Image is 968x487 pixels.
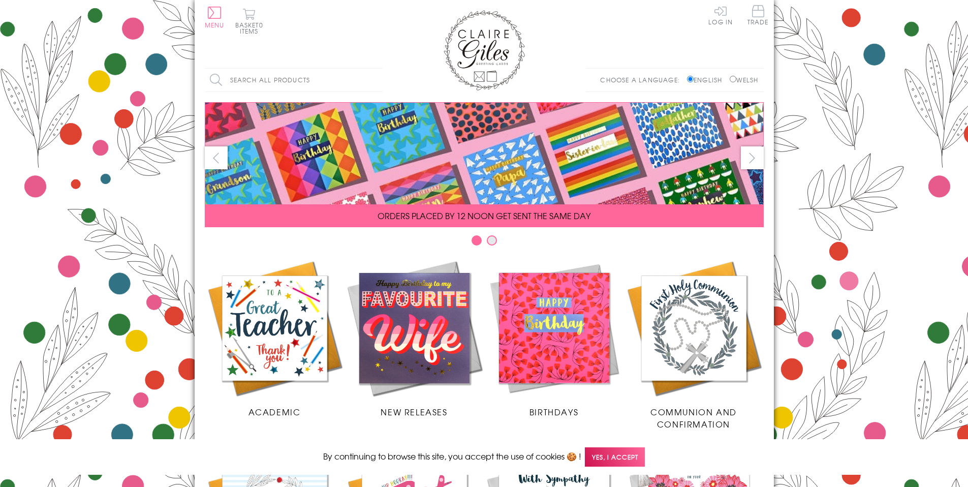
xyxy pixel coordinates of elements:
[747,5,769,25] span: Trade
[687,76,694,82] input: English
[205,235,764,251] div: Carousel Pagination
[741,146,764,169] button: next
[624,258,764,430] a: Communion and Confirmation
[205,7,225,28] button: Menu
[747,5,769,27] a: Trade
[248,406,301,418] span: Academic
[484,258,624,418] a: Birthdays
[345,258,484,418] a: New Releases
[687,75,727,84] label: English
[205,69,383,92] input: Search all products
[472,235,482,246] button: Carousel Page 1 (Current Slide)
[235,8,263,34] button: Basket0 items
[600,75,685,84] p: Choose a language:
[444,10,525,90] img: Claire Giles Greetings Cards
[487,235,497,246] button: Carousel Page 2
[240,20,263,36] span: 0 items
[650,406,737,430] span: Communion and Confirmation
[708,5,733,25] a: Log In
[205,258,345,418] a: Academic
[529,406,578,418] span: Birthdays
[205,146,228,169] button: prev
[585,447,645,467] span: Yes, I accept
[372,69,383,92] input: Search
[205,20,225,29] span: Menu
[730,75,759,84] label: Welsh
[730,76,736,82] input: Welsh
[381,406,447,418] span: New Releases
[378,209,590,222] span: ORDERS PLACED BY 12 NOON GET SENT THE SAME DAY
